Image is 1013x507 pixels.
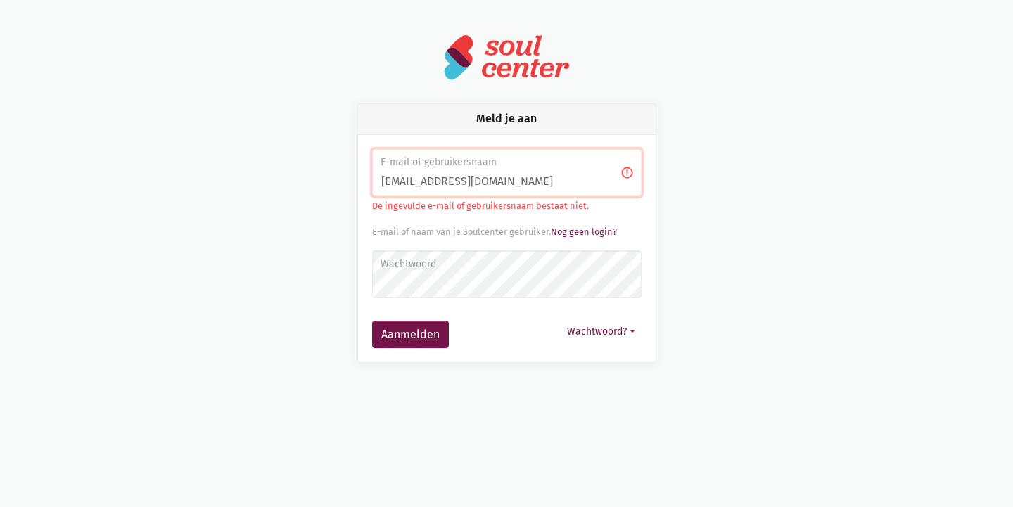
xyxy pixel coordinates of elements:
p: De ingevulde e-mail of gebruikersnaam bestaat niet. [372,199,642,213]
div: E-mail of naam van je Soulcenter gebruiker. [372,225,642,239]
a: Nog geen login? [551,226,617,237]
form: Aanmelden [372,149,642,349]
label: E-mail of gebruikersnaam [381,155,632,170]
div: Meld je aan [358,104,656,134]
label: Wachtwoord [381,257,632,272]
img: logo-soulcenter-full.svg [443,34,570,81]
button: Aanmelden [372,321,449,349]
button: Wachtwoord? [561,321,642,342]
